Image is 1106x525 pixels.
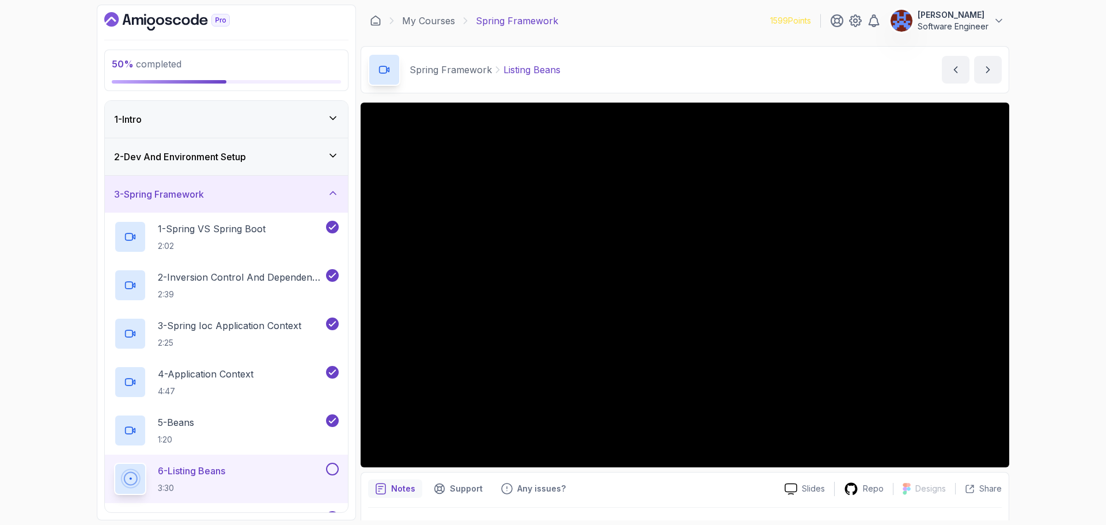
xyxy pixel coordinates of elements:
[915,483,946,494] p: Designs
[427,479,490,498] button: Support button
[114,187,204,201] h3: 3 - Spring Framework
[112,58,134,70] span: 50 %
[104,12,256,31] a: Dashboard
[114,366,339,398] button: 4-Application Context4:47
[158,319,301,333] p: 3 - Spring Ioc Application Context
[517,483,566,494] p: Any issues?
[979,483,1002,494] p: Share
[802,483,825,494] p: Slides
[891,10,912,32] img: user profile image
[410,63,492,77] p: Spring Framework
[158,289,324,300] p: 2:39
[105,176,348,213] button: 3-Spring Framework
[158,434,194,445] p: 1:20
[770,15,811,27] p: 1599 Points
[105,101,348,138] button: 1-Intro
[158,482,225,494] p: 3:30
[368,479,422,498] button: notes button
[890,9,1005,32] button: user profile image[PERSON_NAME]Software Engineer
[863,483,884,494] p: Repo
[402,14,455,28] a: My Courses
[361,103,1009,467] iframe: 6 - Listing Beans
[114,150,246,164] h3: 2 - Dev And Environment Setup
[114,269,339,301] button: 2-Inversion Control And Dependency Injection2:39
[503,63,560,77] p: Listing Beans
[114,221,339,253] button: 1-Spring VS Spring Boot2:02
[114,463,339,495] button: 6-Listing Beans3:30
[955,483,1002,494] button: Share
[974,56,1002,84] button: next content
[918,21,988,32] p: Software Engineer
[494,479,573,498] button: Feedback button
[158,367,253,381] p: 4 - Application Context
[158,222,266,236] p: 1 - Spring VS Spring Boot
[942,56,969,84] button: previous content
[158,337,301,349] p: 2:25
[158,270,324,284] p: 2 - Inversion Control And Dependency Injection
[450,483,483,494] p: Support
[114,318,339,350] button: 3-Spring Ioc Application Context2:25
[105,138,348,175] button: 2-Dev And Environment Setup
[114,112,142,126] h3: 1 - Intro
[158,464,225,478] p: 6 - Listing Beans
[476,14,558,28] p: Spring Framework
[391,483,415,494] p: Notes
[918,9,988,21] p: [PERSON_NAME]
[835,482,893,496] a: Repo
[158,240,266,252] p: 2:02
[112,58,181,70] span: completed
[775,483,834,495] a: Slides
[370,15,381,27] a: Dashboard
[158,416,194,429] p: 5 - Beans
[158,386,253,397] p: 4:47
[114,414,339,447] button: 5-Beans1:20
